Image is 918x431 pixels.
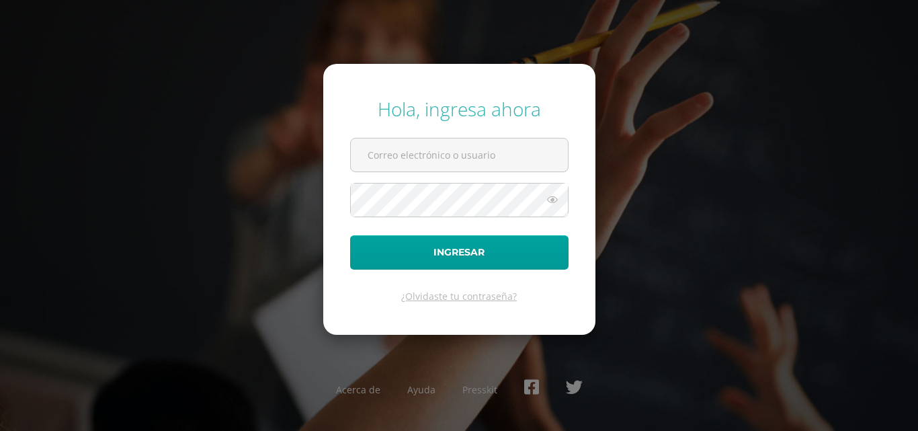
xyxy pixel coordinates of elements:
[401,290,517,303] a: ¿Olvidaste tu contraseña?
[350,96,569,122] div: Hola, ingresa ahora
[407,383,435,396] a: Ayuda
[350,235,569,270] button: Ingresar
[462,383,497,396] a: Presskit
[351,139,568,171] input: Correo electrónico o usuario
[336,383,380,396] a: Acerca de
